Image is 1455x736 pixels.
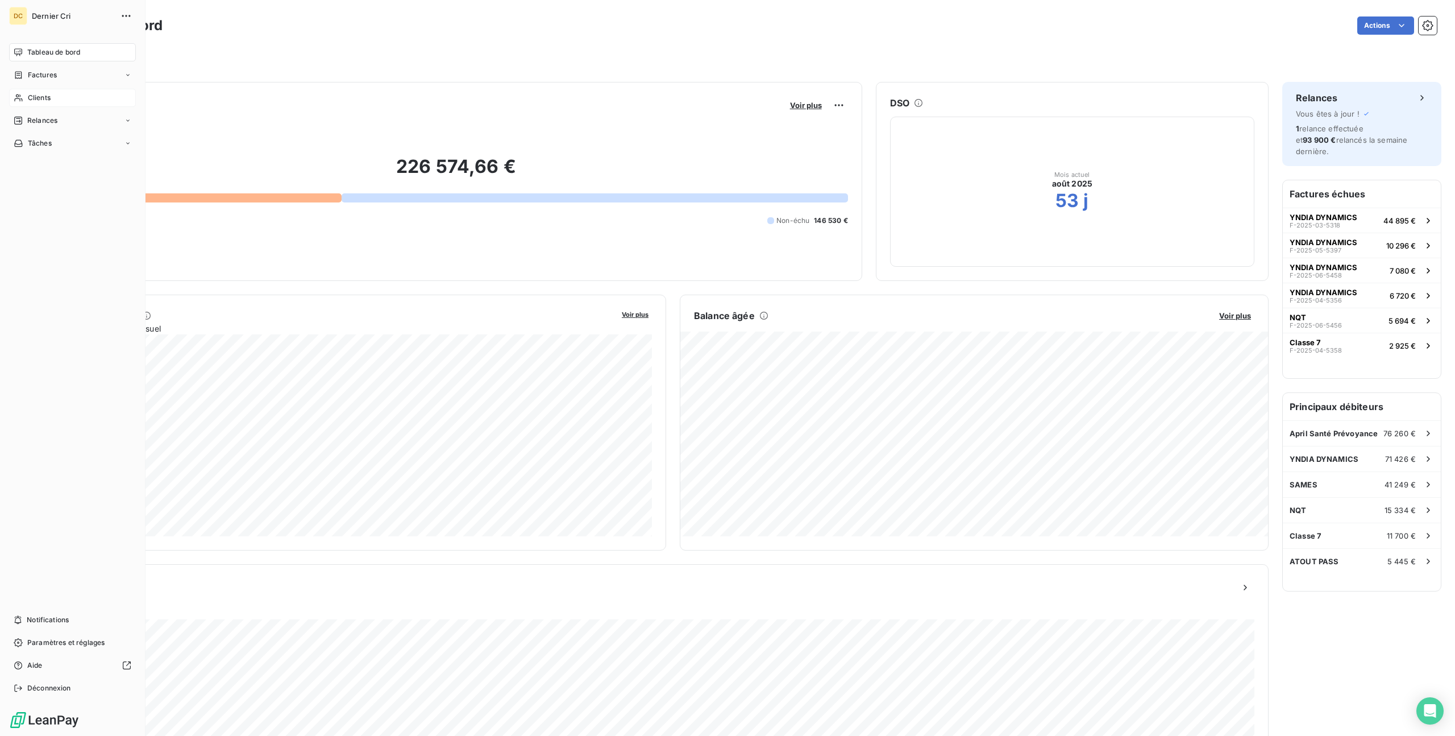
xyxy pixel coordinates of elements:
[1416,697,1444,725] div: Open Intercom Messenger
[27,638,105,648] span: Paramètres et réglages
[27,660,43,671] span: Aide
[814,216,847,226] span: 146 530 €
[9,43,136,61] a: Tableau de bord
[1054,171,1090,178] span: Mois actuel
[1290,557,1339,566] span: ATOUT PASS
[1055,189,1079,212] h2: 53
[9,634,136,652] a: Paramètres et réglages
[1385,480,1416,489] span: 41 249 €
[1290,272,1342,279] span: F-2025-06-5458
[32,11,114,20] span: Dernier Cri
[1385,454,1416,464] span: 71 426 €
[1290,322,1342,329] span: F-2025-06-5456
[1386,241,1416,250] span: 10 296 €
[1283,258,1441,283] button: YNDIA DYNAMICSF-2025-06-54587 080 €
[1219,311,1251,320] span: Voir plus
[28,93,51,103] span: Clients
[9,66,136,84] a: Factures
[1290,213,1357,222] span: YNDIA DYNAMICS
[64,322,614,334] span: Chiffre d'affaires mensuel
[694,309,755,322] h6: Balance âgée
[1389,341,1416,350] span: 2 925 €
[1052,178,1092,189] span: août 2025
[1296,124,1299,133] span: 1
[9,134,136,152] a: Tâches
[27,47,80,57] span: Tableau de bord
[1390,266,1416,275] span: 7 080 €
[1290,288,1357,297] span: YNDIA DYNAMICS
[1290,238,1357,247] span: YNDIA DYNAMICS
[1383,429,1416,438] span: 76 260 €
[28,70,57,80] span: Factures
[1389,316,1416,325] span: 5 694 €
[27,115,57,126] span: Relances
[1290,429,1378,438] span: April Santé Prévoyance
[1290,480,1317,489] span: SAMES
[9,7,27,25] div: DC
[1283,208,1441,233] button: YNDIA DYNAMICSF-2025-03-531844 895 €
[1296,91,1337,105] h6: Relances
[1290,263,1357,272] span: YNDIA DYNAMICS
[1303,135,1336,144] span: 93 900 €
[1357,16,1414,35] button: Actions
[9,111,136,130] a: Relances
[1283,308,1441,333] button: NQTF-2025-06-54565 694 €
[1290,531,1321,540] span: Classe 7
[776,216,809,226] span: Non-échu
[1083,189,1088,212] h2: j
[1290,247,1341,254] span: F-2025-05-5397
[622,311,648,319] span: Voir plus
[1296,124,1407,156] span: relance effectuée et relancés la semaine dernière.
[1290,338,1321,347] span: Classe 7
[890,96,909,110] h6: DSO
[618,309,652,319] button: Voir plus
[1216,311,1254,321] button: Voir plus
[9,711,80,729] img: Logo LeanPay
[1385,506,1416,515] span: 15 334 €
[1383,216,1416,225] span: 44 895 €
[1283,393,1441,420] h6: Principaux débiteurs
[1290,347,1342,354] span: F-2025-04-5358
[1290,222,1340,229] span: F-2025-03-5318
[1290,506,1306,515] span: NQT
[787,100,825,110] button: Voir plus
[1387,557,1416,566] span: 5 445 €
[1283,180,1441,208] h6: Factures échues
[790,101,822,110] span: Voir plus
[64,155,848,189] h2: 226 574,66 €
[1296,109,1360,118] span: Vous êtes à jour !
[1283,333,1441,358] button: Classe 7F-2025-04-53582 925 €
[1387,531,1416,540] span: 11 700 €
[27,683,71,693] span: Déconnexion
[1283,283,1441,308] button: YNDIA DYNAMICSF-2025-04-53566 720 €
[9,89,136,107] a: Clients
[1283,233,1441,258] button: YNDIA DYNAMICSF-2025-05-539710 296 €
[1390,291,1416,300] span: 6 720 €
[1290,297,1342,304] span: F-2025-04-5356
[1290,313,1306,322] span: NQT
[9,656,136,675] a: Aide
[27,615,69,625] span: Notifications
[1290,454,1358,464] span: YNDIA DYNAMICS
[28,138,52,148] span: Tâches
